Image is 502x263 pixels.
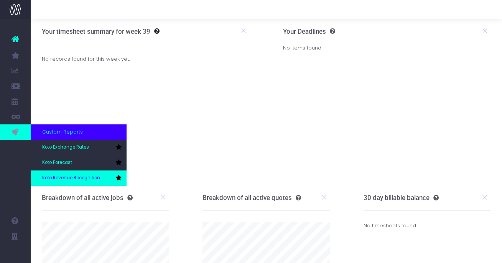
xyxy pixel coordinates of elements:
[10,248,21,259] img: images/default_profile_image.png
[31,155,127,170] a: Koto Forecast
[42,159,72,166] span: Koto Forecast
[36,55,255,63] div: No records found for this week yet.
[42,175,100,182] span: Koto Revenue Recognition
[31,170,127,186] a: Koto Revenue Recognition
[42,144,89,151] span: Koto Exchange Rates
[42,194,133,202] h3: Breakdown of all active jobs
[42,128,83,136] span: Custom Reports
[283,28,335,35] h3: Your Deadlines
[202,194,301,202] h3: Breakdown of all active quotes
[31,140,127,155] a: Koto Exchange Rates
[42,28,150,35] h3: Your timesheet summary for week 39
[364,194,439,202] h3: 30 day billable balance
[364,211,491,240] div: No timesheets found
[283,44,491,52] div: No items found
